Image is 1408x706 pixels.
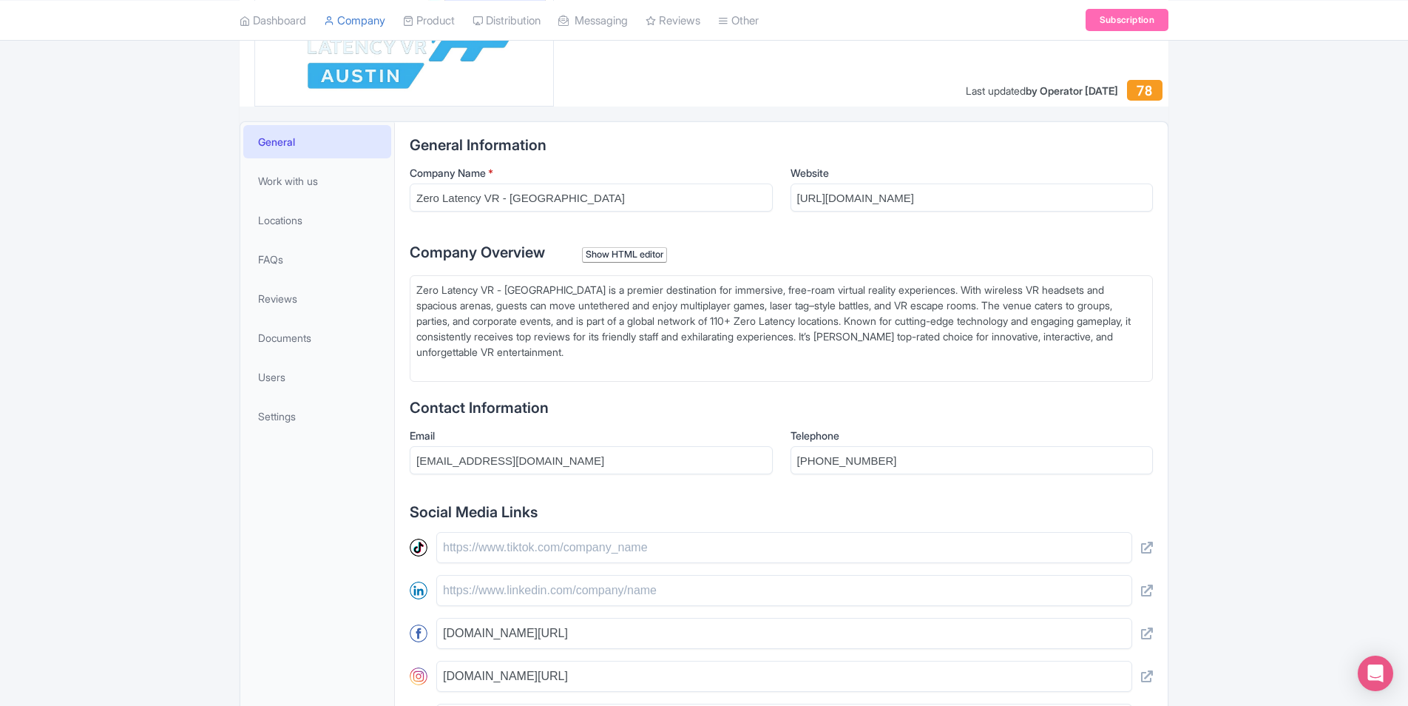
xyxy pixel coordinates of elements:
[410,625,427,642] img: facebook-round-01-50ddc191f871d4ecdbe8252d2011563a.svg
[258,409,296,424] span: Settings
[410,167,486,179] span: Company Name
[243,243,391,276] a: FAQs
[258,173,318,189] span: Work with us
[258,291,297,306] span: Reviews
[416,282,1146,375] div: Zero Latency VR - [GEOGRAPHIC_DATA] is a premier destination for immersive, free-roam virtual rea...
[436,618,1132,649] input: https://www.facebook.com/company_name
[1137,83,1152,98] span: 78
[791,429,839,442] span: Telephone
[966,83,1118,98] div: Last updated
[410,429,435,442] span: Email
[243,204,391,237] a: Locations
[410,668,427,685] img: instagram-round-01-d873700d03cfe9216e9fb2676c2aa726.svg
[258,252,283,267] span: FAQs
[258,369,285,385] span: Users
[791,167,829,179] span: Website
[1086,9,1168,31] a: Subscription
[436,575,1132,606] input: https://www.linkedin.com/company/name
[243,360,391,394] a: Users
[410,539,427,557] img: tiktok-round-01-ca200c7ba8d03f2cade56905edf8567d.svg
[582,247,667,263] div: Show HTML editor
[243,164,391,198] a: Work with us
[243,125,391,158] a: General
[1358,656,1393,691] div: Open Intercom Messenger
[410,243,545,261] span: Company Overview
[410,504,1153,520] h2: Social Media Links
[410,582,427,599] img: linkedin-round-01-4bc9326eb20f8e88ec4be7e8773b84b7.svg
[410,400,1153,416] h2: Contact Information
[243,400,391,433] a: Settings
[258,212,302,228] span: Locations
[243,282,391,315] a: Reviews
[410,137,1153,153] h2: General Information
[436,661,1132,692] input: https://www.instagram.com/company_name
[1026,84,1118,97] span: by Operator [DATE]
[243,321,391,354] a: Documents
[258,134,295,149] span: General
[258,330,311,346] span: Documents
[436,532,1132,563] input: https://www.tiktok.com/company_name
